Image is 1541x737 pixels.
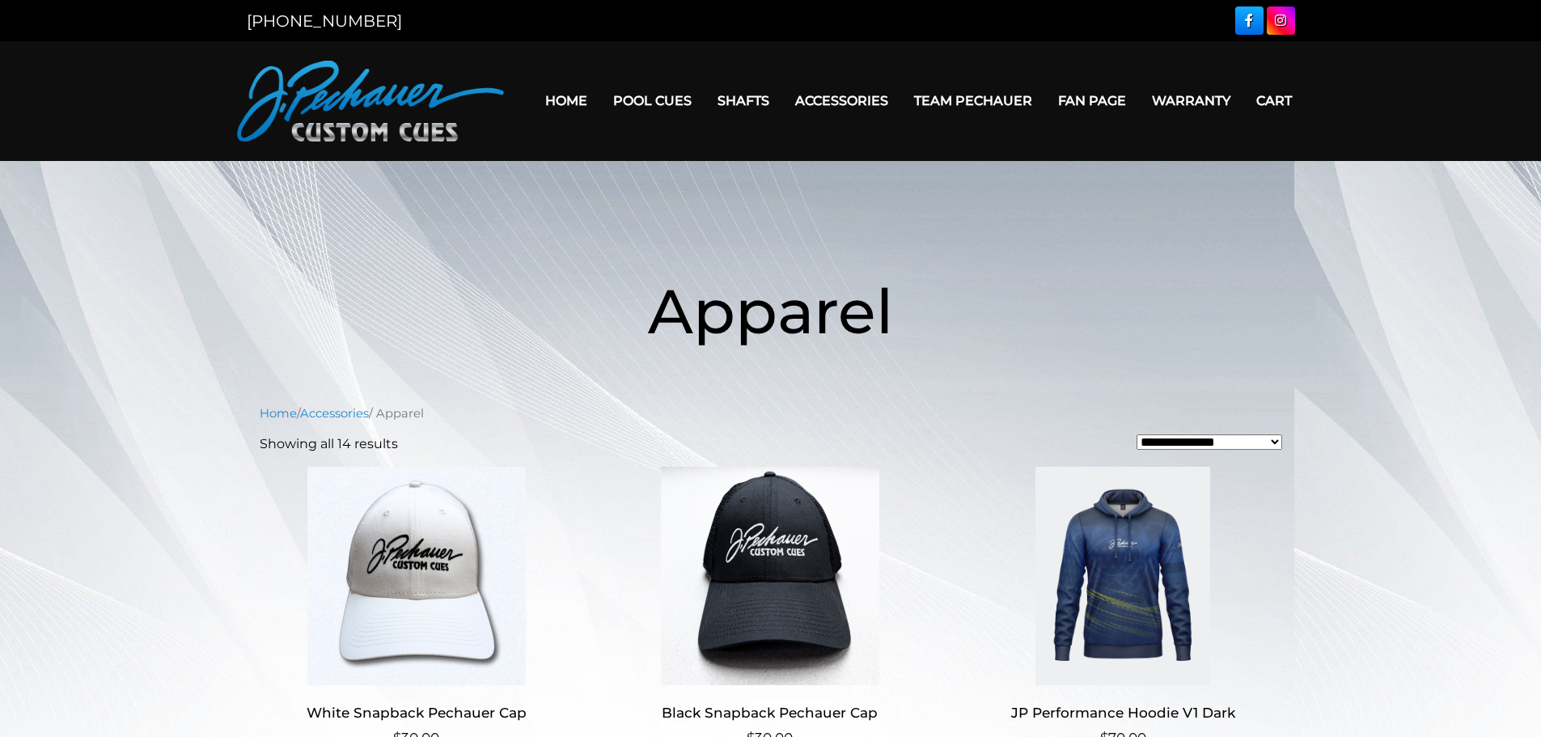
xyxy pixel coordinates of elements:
[1137,434,1282,450] select: Shop order
[782,80,901,121] a: Accessories
[1139,80,1243,121] a: Warranty
[1243,80,1305,121] a: Cart
[247,11,402,31] a: [PHONE_NUMBER]
[300,406,369,421] a: Accessories
[600,80,705,121] a: Pool Cues
[532,80,600,121] a: Home
[612,467,927,685] img: Black Snapback Pechauer Cap
[260,406,297,421] a: Home
[1045,80,1139,121] a: Fan Page
[237,61,504,142] img: Pechauer Custom Cues
[648,273,893,349] span: Apparel
[966,698,1281,728] h2: JP Performance Hoodie V1 Dark
[901,80,1045,121] a: Team Pechauer
[612,698,927,728] h2: Black Snapback Pechauer Cap
[705,80,782,121] a: Shafts
[966,467,1281,685] img: JP Performance Hoodie V1 Dark
[260,698,574,728] h2: White Snapback Pechauer Cap
[260,405,1282,422] nav: Breadcrumb
[260,434,398,454] p: Showing all 14 results
[260,467,574,685] img: White Snapback Pechauer Cap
